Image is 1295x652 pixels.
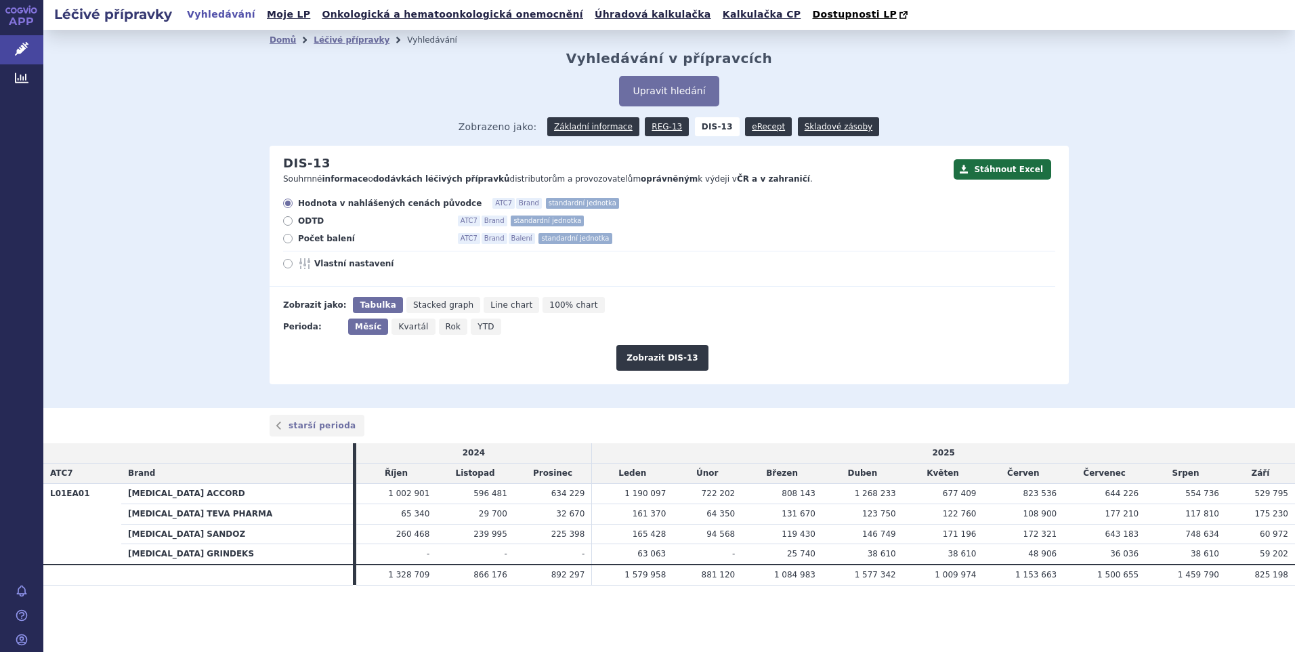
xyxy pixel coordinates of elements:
[1185,529,1219,539] span: 748 634
[1023,529,1057,539] span: 172 321
[398,322,428,331] span: Kvartál
[983,464,1063,484] td: Červen
[706,509,735,518] span: 64 350
[1191,549,1219,558] span: 38 610
[482,216,507,226] span: Brand
[43,483,121,565] th: L01EA01
[822,464,903,484] td: Duben
[551,570,585,579] span: 892 297
[637,549,666,558] span: 63 063
[477,322,494,331] span: YTD
[121,504,353,524] th: [MEDICAL_DATA] TEVA PHARMA
[436,464,513,484] td: Listopad
[948,549,976,558] span: 38 610
[943,529,977,539] span: 171 196
[283,156,331,171] h2: DIS-13
[388,489,429,498] span: 1 002 901
[695,117,740,136] strong: DIS-13
[549,300,597,310] span: 100% chart
[782,529,815,539] span: 119 430
[473,489,507,498] span: 596 481
[943,509,977,518] span: 122 760
[547,117,639,136] a: Základní informace
[1260,529,1288,539] span: 60 972
[458,216,480,226] span: ATC7
[1178,570,1219,579] span: 1 459 790
[566,50,773,66] h2: Vyhledávání v přípravcích
[619,76,719,106] button: Upravit hledání
[509,233,535,244] span: Balení
[538,233,612,244] span: standardní jednotka
[782,509,815,518] span: 131 670
[551,529,585,539] span: 225 398
[128,468,155,478] span: Brand
[1254,489,1288,498] span: 529 795
[903,464,983,484] td: Květen
[314,258,463,269] span: Vlastní nastavení
[183,5,259,24] a: Vyhledávání
[514,464,592,484] td: Prosinec
[263,5,314,24] a: Moje LP
[1185,509,1219,518] span: 117 810
[706,529,735,539] span: 94 568
[1105,509,1139,518] span: 177 210
[1028,549,1057,558] span: 48 906
[504,549,507,558] span: -
[745,117,792,136] a: eRecept
[645,117,689,136] a: REG-13
[624,570,666,579] span: 1 579 958
[1015,570,1057,579] span: 1 153 663
[1254,509,1288,518] span: 175 230
[458,233,480,244] span: ATC7
[356,443,592,463] td: 2024
[1185,489,1219,498] span: 554 736
[732,549,735,558] span: -
[283,319,341,335] div: Perioda:
[1063,464,1145,484] td: Červenec
[868,549,896,558] span: 38 610
[673,464,742,484] td: Únor
[616,345,708,371] button: Zobrazit DIS-13
[855,570,896,579] span: 1 577 342
[737,174,810,184] strong: ČR a v zahraničí
[935,570,976,579] span: 1 009 974
[592,464,673,484] td: Leden
[121,483,353,504] th: [MEDICAL_DATA] ACCORD
[50,468,73,478] span: ATC7
[862,529,896,539] span: 146 749
[373,174,510,184] strong: dodávkách léčivých přípravků
[356,464,437,484] td: Říjen
[633,529,666,539] span: 165 428
[551,489,585,498] span: 634 229
[1105,489,1139,498] span: 644 226
[355,322,381,331] span: Měsíc
[283,297,346,313] div: Zobrazit jako:
[954,159,1051,180] button: Stáhnout Excel
[492,198,515,209] span: ATC7
[318,5,587,24] a: Onkologická a hematoonkologická onemocnění
[43,5,183,24] h2: Léčivé přípravky
[641,174,698,184] strong: oprávněným
[1097,570,1139,579] span: 1 500 655
[446,322,461,331] span: Rok
[774,570,815,579] span: 1 084 983
[787,549,815,558] span: 25 740
[270,35,296,45] a: Domů
[702,570,736,579] span: 881 120
[413,300,473,310] span: Stacked graph
[1254,570,1288,579] span: 825 198
[1105,529,1139,539] span: 643 183
[624,489,666,498] span: 1 190 097
[633,509,666,518] span: 161 370
[546,198,619,209] span: standardní jednotka
[782,489,815,498] span: 808 143
[479,509,507,518] span: 29 700
[1023,509,1057,518] span: 108 900
[360,300,396,310] span: Tabulka
[401,509,429,518] span: 65 340
[490,300,532,310] span: Line chart
[482,233,507,244] span: Brand
[862,509,896,518] span: 123 750
[591,5,715,24] a: Úhradová kalkulačka
[719,5,805,24] a: Kalkulačka CP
